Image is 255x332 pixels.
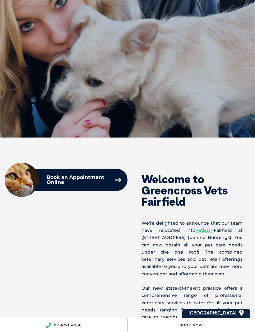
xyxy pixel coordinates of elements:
[141,285,243,328] p: Our new state-of-the-art practice offers a comprehensive range of professional veterinary service...
[44,172,124,188] a: Book an Appointment Online
[141,174,243,207] h2: Welcome to Greencross Vets Fairfield
[45,323,51,328] img: location_phone.svg
[188,309,237,317] a: [GEOGRAPHIC_DATA]
[141,220,243,278] p: We’re delighted to announce that our team have relocated into Fairfield at [STREET_ADDRESS] (behi...
[239,310,244,316] img: location_pin.svg
[47,175,109,185] p: Book an Appointment Online
[54,323,82,327] a: 07 4771 4050
[188,310,237,316] span: [GEOGRAPHIC_DATA]
[179,323,203,327] a: Book Now
[195,227,214,233] a: Petbarn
